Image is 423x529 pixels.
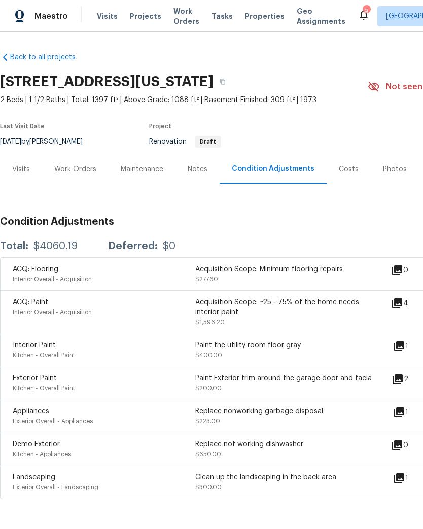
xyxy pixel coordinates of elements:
[195,406,378,416] div: Replace nonworking garbage disposal
[195,340,378,350] div: Paint the utility room floor gray
[195,472,378,482] div: Clean up the landscaping in the back area
[195,484,222,490] span: $300.00
[196,139,220,145] span: Draft
[13,418,93,424] span: Exterior Overall - Appliances
[188,164,207,174] div: Notes
[163,241,175,251] div: $0
[232,163,314,174] div: Condition Adjustments
[211,13,233,20] span: Tasks
[195,385,222,391] span: $200.00
[245,11,285,21] span: Properties
[195,264,378,274] div: Acquisition Scope: Minimum flooring repairs
[13,309,92,315] span: Interior Overall - Acquisition
[195,439,378,449] div: Replace not working dishwasher
[13,266,58,273] span: ACQ: Flooring
[13,451,71,457] span: Kitchen - Appliances
[195,418,220,424] span: $223.00
[13,299,48,306] span: ACQ: Paint
[54,164,96,174] div: Work Orders
[173,6,199,26] span: Work Orders
[363,6,370,16] div: 9
[149,123,171,129] span: Project
[13,408,49,415] span: Appliances
[13,276,92,282] span: Interior Overall - Acquisition
[195,297,378,317] div: Acquisition Scope: ~25 - 75% of the home needs interior paint
[130,11,161,21] span: Projects
[13,474,55,481] span: Landscaping
[12,164,30,174] div: Visits
[13,484,98,490] span: Exterior Overall - Landscaping
[33,241,78,251] div: $4060.19
[383,164,407,174] div: Photos
[195,276,218,282] span: $277.60
[13,375,57,382] span: Exterior Paint
[195,319,225,325] span: $1,596.20
[34,11,68,21] span: Maestro
[195,352,222,358] span: $400.00
[195,373,378,383] div: Paint Exterior trim around the garage door and facia
[214,73,232,91] button: Copy Address
[108,241,158,251] div: Deferred:
[13,342,56,349] span: Interior Paint
[121,164,163,174] div: Maintenance
[195,451,221,457] span: $650.00
[339,164,359,174] div: Costs
[149,138,221,145] span: Renovation
[97,11,118,21] span: Visits
[13,385,75,391] span: Kitchen - Overall Paint
[13,441,60,448] span: Demo Exterior
[13,352,75,358] span: Kitchen - Overall Paint
[297,6,345,26] span: Geo Assignments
